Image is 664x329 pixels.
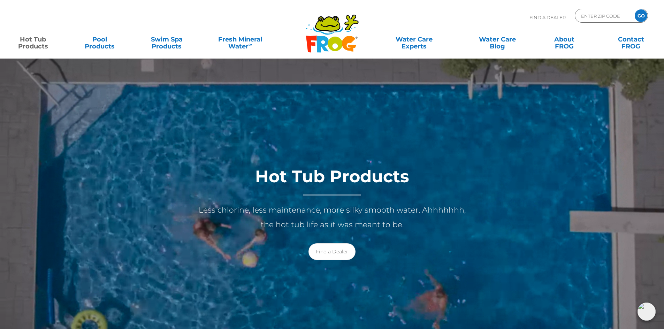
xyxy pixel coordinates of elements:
[635,9,647,22] input: GO
[308,243,356,260] a: Find a Dealer
[249,41,252,47] sup: ∞
[207,32,273,46] a: Fresh MineralWater∞
[529,9,566,26] p: Find A Dealer
[193,167,472,196] h1: Hot Tub Products
[74,32,126,46] a: PoolProducts
[471,32,523,46] a: Water CareBlog
[141,32,193,46] a: Swim SpaProducts
[580,11,627,21] input: Zip Code Form
[605,32,657,46] a: ContactFROG
[7,32,59,46] a: Hot TubProducts
[372,32,456,46] a: Water CareExperts
[538,32,590,46] a: AboutFROG
[638,303,656,321] img: openIcon
[193,203,472,232] p: Less chlorine, less maintenance, more silky smooth water. Ahhhhhhh, the hot tub life as it was me...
